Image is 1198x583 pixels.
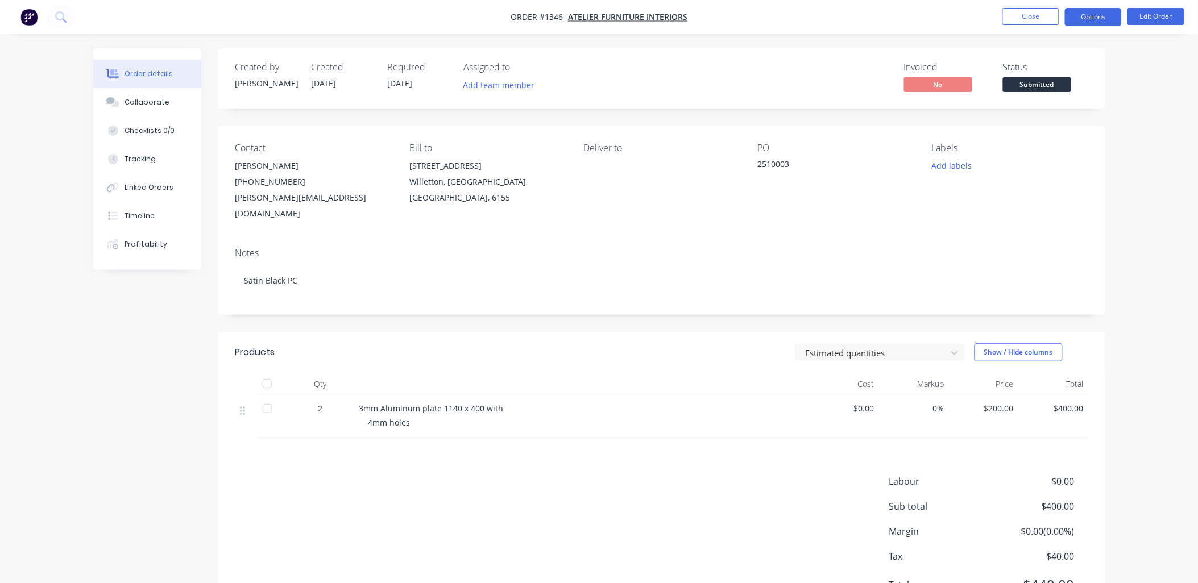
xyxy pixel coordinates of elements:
div: Labels [932,143,1088,153]
a: Atelier Furniture Interiors [568,12,687,23]
div: Price [949,373,1019,395]
span: [DATE] [312,78,337,89]
div: [PERSON_NAME] [235,77,298,89]
button: Tracking [93,145,201,173]
span: $200.00 [954,402,1014,414]
button: Linked Orders [93,173,201,202]
span: Tax [889,549,990,563]
div: Assigned to [464,62,578,73]
span: $400.00 [990,499,1074,513]
div: Profitability [125,239,167,249]
div: Created [312,62,374,73]
div: Created by [235,62,298,73]
div: Timeline [125,211,155,221]
span: $0.00 ( 0.00 %) [990,524,1074,538]
button: Add labels [926,158,978,173]
button: Edit Order [1127,8,1184,25]
span: Submitted [1003,77,1071,91]
button: Close [1002,8,1059,25]
div: Contact [235,143,391,153]
div: Bill to [409,143,565,153]
button: Add team member [457,77,541,93]
span: [DATE] [388,78,413,89]
div: Invoiced [904,62,989,73]
div: [PERSON_NAME][PHONE_NUMBER][PERSON_NAME][EMAIL_ADDRESS][DOMAIN_NAME] [235,158,391,222]
img: Factory [20,9,38,26]
span: 3mm Aluminum plate 1140 x 400 with [359,403,504,414]
span: $400.00 [1023,402,1084,414]
div: [PERSON_NAME] [235,158,391,174]
button: Submitted [1003,77,1071,94]
span: Order #1346 - [511,12,568,23]
button: Timeline [93,202,201,230]
div: Products [235,345,275,359]
button: Order details [93,60,201,88]
span: Sub total [889,499,990,513]
div: [STREET_ADDRESS]Willetton, [GEOGRAPHIC_DATA], [GEOGRAPHIC_DATA], 6155 [409,158,565,206]
span: $0.00 [990,474,1074,488]
button: Checklists 0/0 [93,116,201,145]
div: Collaborate [125,97,169,107]
div: Order details [125,69,173,79]
button: Show / Hide columns [975,343,1063,361]
span: 0% [884,402,944,414]
div: Total [1018,373,1088,395]
span: No [904,77,972,91]
div: Required [388,62,450,73]
span: $0.00 [814,402,875,414]
div: Linked Orders [125,182,173,193]
div: Willetton, [GEOGRAPHIC_DATA], [GEOGRAPHIC_DATA], 6155 [409,174,565,206]
div: Status [1003,62,1088,73]
button: Add team member [464,77,541,93]
span: Margin [889,524,990,538]
div: [PHONE_NUMBER] [235,174,391,190]
div: PO [758,143,914,153]
div: Deliver to [583,143,739,153]
button: Profitability [93,230,201,259]
div: Satin Black PC [235,263,1088,298]
span: $40.00 [990,549,1074,563]
div: Checklists 0/0 [125,126,175,136]
div: Tracking [125,154,156,164]
div: 2510003 [758,158,900,174]
div: Notes [235,248,1088,259]
span: Labour [889,474,990,488]
div: Cost [810,373,880,395]
div: Qty [287,373,355,395]
div: Markup [879,373,949,395]
button: Collaborate [93,88,201,116]
span: 2 [318,402,323,414]
span: 4mm holes [368,417,411,428]
div: [STREET_ADDRESS] [409,158,565,174]
button: Options [1065,8,1122,26]
div: [PERSON_NAME][EMAIL_ADDRESS][DOMAIN_NAME] [235,190,391,222]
